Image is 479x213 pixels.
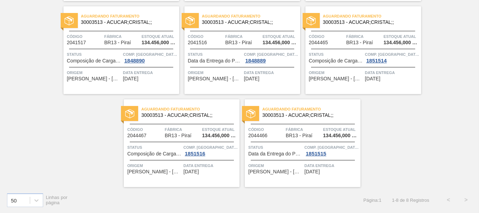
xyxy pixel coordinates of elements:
a: Comp. [GEOGRAPHIC_DATA]1848889 [244,51,298,64]
span: Data Entrega [123,69,177,76]
span: Data da Entrega do Pedido Atrasada [188,58,242,64]
span: Status [248,144,303,151]
span: Data Entrega [244,69,298,76]
span: 09/10/2025 [365,76,380,81]
span: BR13 - Piraí [346,40,373,45]
span: Origem [67,69,121,76]
span: 1 - 8 de 8 Registros [392,198,429,203]
span: 134.456,000 KG [263,40,298,45]
img: status [306,16,316,25]
span: Fábrica [165,126,201,133]
span: Aguardando Faturamento [202,13,300,20]
span: 134.456,000 KG [142,40,177,45]
span: Código [127,126,163,133]
span: NARDINI - VISTA ALEGRE DO ALTO (SP) [67,76,121,81]
span: Status [127,144,182,151]
span: BR13 - Piraí [225,40,252,45]
a: statusAguardando Faturamento30003513 - ACUCAR;CRISTAL;;Código2044467FábricaBR13 - PiraíEstoque at... [119,99,239,187]
span: 2041516 [188,40,207,45]
span: 2044466 [248,133,268,138]
div: 50 [11,197,17,203]
a: statusAguardando Faturamento30003513 - ACUCAR;CRISTAL;;Código2041517FábricaBR13 - PiraíEstoque at... [58,6,179,94]
span: Fábrica [225,33,261,40]
button: > [457,191,475,209]
img: status [185,16,195,25]
span: Código [67,33,103,40]
a: Comp. [GEOGRAPHIC_DATA]1851515 [304,144,359,157]
span: Fábrica [286,126,322,133]
a: statusAguardando Faturamento30003513 - ACUCAR;CRISTAL;;Código2044465FábricaBR13 - PiraíEstoque at... [300,6,421,94]
img: status [246,109,255,118]
span: BR13 - Piraí [104,40,131,45]
button: < [440,191,457,209]
span: BR13 - Piraí [165,133,191,138]
span: Data Entrega [365,69,419,76]
span: Status [188,51,242,58]
div: 1851515 [304,151,328,157]
span: Código [248,126,284,133]
span: 30003513 - ACUCAR;CRISTAL;; [323,20,416,25]
span: Aguardando Faturamento [81,13,179,20]
span: Origem [248,162,303,169]
span: Página : 1 [363,198,381,203]
a: statusAguardando Faturamento30003513 - ACUCAR;CRISTAL;;Código2044466FábricaBR13 - PiraíEstoque at... [239,99,360,187]
span: NARDINI - VISTA ALEGRE DO ALTO (SP) [248,169,303,174]
span: Estoque atual [263,33,298,40]
span: BR13 - Piraí [286,133,312,138]
span: Comp. Carga [365,51,419,58]
span: NARDINI - VISTA ALEGRE DO ALTO (SP) [309,76,363,81]
span: Composição de Carga Aceita [309,58,363,64]
span: Estoque atual [142,33,177,40]
span: 2044467 [127,133,147,138]
span: 08/10/2025 [123,76,139,81]
span: Fábrica [346,33,382,40]
span: 30003513 - ACUCAR;CRISTAL;; [262,113,355,118]
span: NARDINI - VISTA ALEGRE DO ALTO (SP) [188,76,242,81]
span: 2044465 [309,40,328,45]
span: 12/10/2025 [304,169,320,174]
span: 10/10/2025 [183,169,199,174]
a: Comp. [GEOGRAPHIC_DATA]1848890 [123,51,177,64]
span: Comp. Carga [304,144,359,151]
span: Data Entrega [304,162,359,169]
span: Código [309,33,345,40]
div: 1851516 [183,151,207,157]
span: Comp. Carga [183,144,238,151]
span: 30003513 - ACUCAR;CRISTAL;; [202,20,295,25]
span: NARDINI - VISTA ALEGRE DO ALTO (SP) [127,169,182,174]
img: status [125,109,134,118]
span: Status [309,51,363,58]
span: Data da Entrega do Pedido Atrasada [248,151,303,157]
span: Estoque atual [323,126,359,133]
a: Comp. [GEOGRAPHIC_DATA]1851514 [365,51,419,64]
span: Estoque atual [202,126,238,133]
a: statusAguardando Faturamento30003513 - ACUCAR;CRISTAL;;Código2041516FábricaBR13 - PiraíEstoque at... [179,6,300,94]
div: 1848890 [123,58,146,64]
span: 2041517 [67,40,86,45]
span: Código [188,33,224,40]
span: Fábrica [104,33,140,40]
span: Aguardando Faturamento [323,13,421,20]
span: Origem [127,162,182,169]
span: 134.456,000 KG [384,40,419,45]
div: 1848889 [244,58,267,64]
span: Composição de Carga Aceita [127,151,182,157]
span: 134.456,000 KG [323,133,359,138]
a: Comp. [GEOGRAPHIC_DATA]1851516 [183,144,238,157]
span: Comp. Carga [123,51,177,58]
span: Status [67,51,121,58]
img: status [65,16,74,25]
span: Aguardando Faturamento [262,106,360,113]
span: Linhas por página [46,195,68,205]
span: Composição de Carga Aceita [67,58,121,64]
span: Data Entrega [183,162,238,169]
div: 1851514 [365,58,388,64]
span: Comp. Carga [244,51,298,58]
span: 134.456,000 KG [202,133,238,138]
span: 30003513 - ACUCAR;CRISTAL;; [141,113,234,118]
span: Origem [188,69,242,76]
span: 30003513 - ACUCAR;CRISTAL;; [81,20,174,25]
span: Origem [309,69,363,76]
span: Estoque atual [384,33,419,40]
span: 08/10/2025 [244,76,259,81]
